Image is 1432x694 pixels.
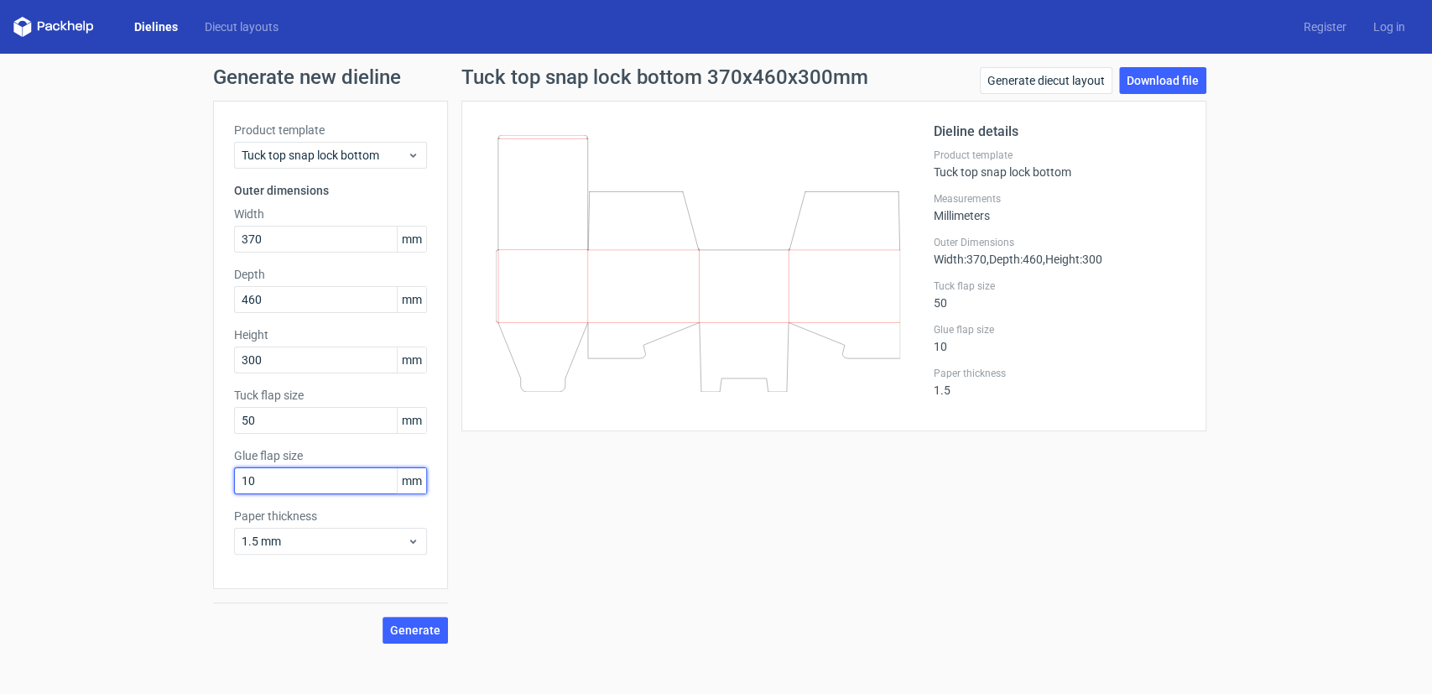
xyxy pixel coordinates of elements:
[934,367,1185,380] label: Paper thickness
[934,279,1185,293] label: Tuck flap size
[234,182,427,199] h3: Outer dimensions
[934,323,1185,353] div: 10
[1290,18,1360,35] a: Register
[934,149,1185,179] div: Tuck top snap lock bottom
[980,67,1112,94] a: Generate diecut layout
[934,367,1185,397] div: 1.5
[242,533,407,550] span: 1.5 mm
[234,447,427,464] label: Glue flap size
[397,408,426,433] span: mm
[1119,67,1206,94] a: Download file
[397,227,426,252] span: mm
[934,192,1185,206] label: Measurements
[934,236,1185,249] label: Outer Dimensions
[397,347,426,373] span: mm
[934,149,1185,162] label: Product template
[234,387,427,404] label: Tuck flap size
[383,617,448,644] button: Generate
[390,624,440,636] span: Generate
[934,253,987,266] span: Width : 370
[934,192,1185,222] div: Millimeters
[234,122,427,138] label: Product template
[397,468,426,493] span: mm
[191,18,292,35] a: Diecut layouts
[1043,253,1102,266] span: , Height : 300
[234,266,427,283] label: Depth
[121,18,191,35] a: Dielines
[242,147,407,164] span: Tuck top snap lock bottom
[397,287,426,312] span: mm
[934,279,1185,310] div: 50
[987,253,1043,266] span: , Depth : 460
[213,67,1220,87] h1: Generate new dieline
[934,323,1185,337] label: Glue flap size
[234,326,427,343] label: Height
[461,67,868,87] h1: Tuck top snap lock bottom 370x460x300mm
[1360,18,1419,35] a: Log in
[234,206,427,222] label: Width
[234,508,427,524] label: Paper thickness
[934,122,1185,142] h2: Dieline details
